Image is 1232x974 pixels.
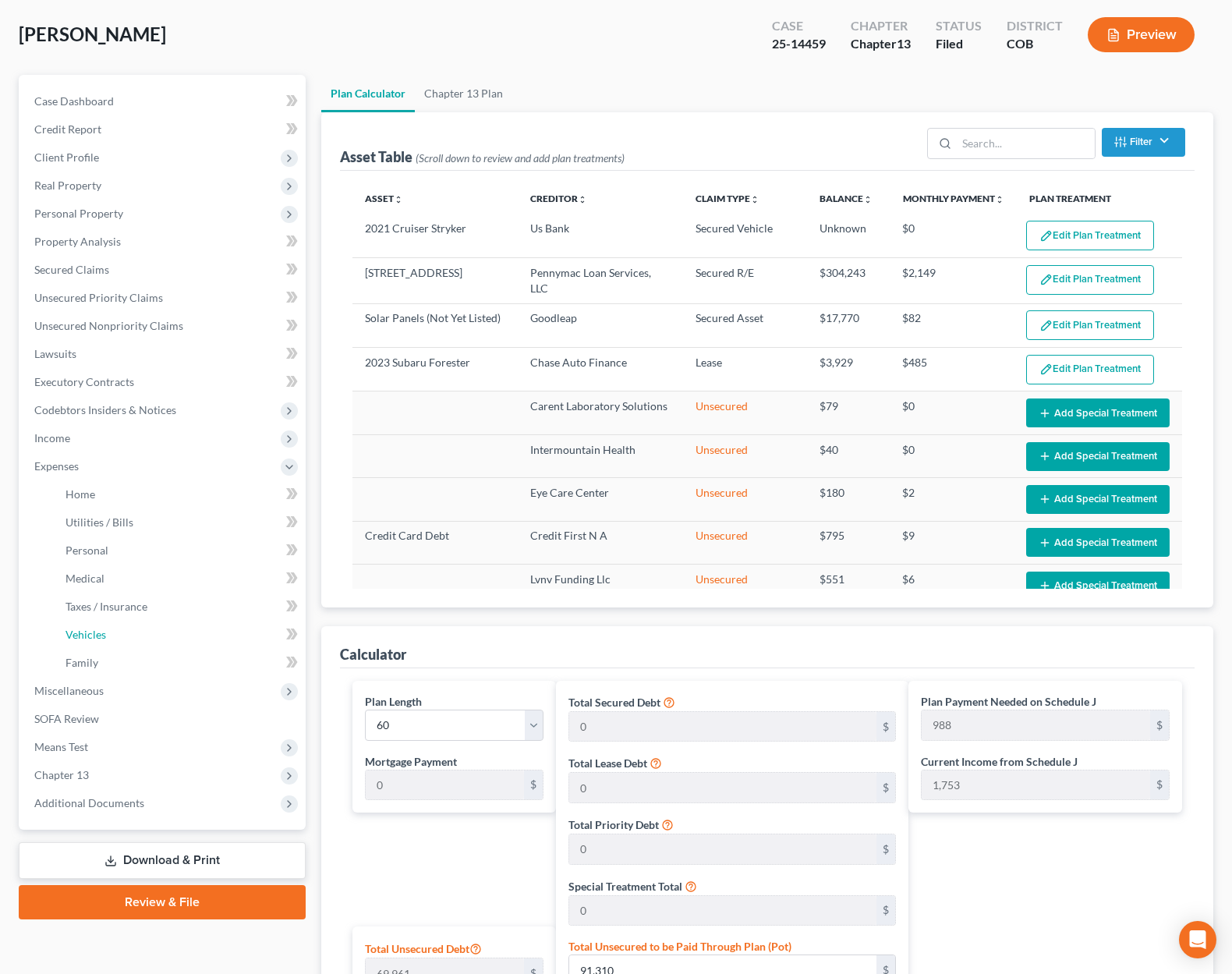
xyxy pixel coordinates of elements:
[53,649,306,677] a: Family
[340,147,625,166] div: Asset Table
[683,434,807,477] td: Unsecured
[366,770,524,800] input: 0.00
[22,340,306,368] a: Lawsuits
[416,151,625,165] span: (Scroll down to review and add plan treatments)
[851,35,911,53] div: Chapter
[65,628,106,641] span: Vehicles
[1026,572,1170,600] button: Add Special Treatment
[876,773,895,802] div: $
[22,705,306,733] a: SOFA Review
[1026,485,1170,514] button: Add Special Treatment
[22,256,306,284] a: Secured Claims
[65,544,108,557] span: Personal
[1026,528,1170,557] button: Add Special Treatment
[1150,770,1169,800] div: $
[807,391,890,434] td: $79
[365,193,403,204] a: Assetunfold_more
[890,391,1014,434] td: $0
[936,35,982,53] div: Filed
[921,753,1078,770] label: Current Income from Schedule J
[876,834,895,864] div: $
[53,565,306,593] a: Medical
[683,348,807,391] td: Lease
[820,193,873,204] a: Balanceunfold_more
[903,193,1004,204] a: Monthly Paymentunfold_more
[696,193,759,204] a: Claim Typeunfold_more
[518,565,683,607] td: Lvnv Funding Llc
[518,391,683,434] td: Carent Laboratory Solutions
[22,228,306,256] a: Property Analysis
[569,896,876,926] input: 0.00
[518,258,683,303] td: Pennymac Loan Services, LLC
[1039,363,1053,376] img: edit-pencil-c1479a1de80d8dea1e2430c2f745a3c6a07e9d7aa2eeffe225670001d78357a8.svg
[530,193,587,204] a: Creditorunfold_more
[340,645,406,664] div: Calculator
[22,312,306,340] a: Unsecured Nonpriority Claims
[568,755,647,771] label: Total Lease Debt
[365,939,482,958] label: Total Unsecured Debt
[34,375,134,388] span: Executory Contracts
[1007,17,1063,35] div: District
[772,35,826,53] div: 25-14459
[568,694,660,710] label: Total Secured Debt
[34,740,88,753] span: Means Test
[415,75,512,112] a: Chapter 13 Plan
[22,284,306,312] a: Unsecured Priority Claims
[34,347,76,360] span: Lawsuits
[807,214,890,258] td: Unknown
[851,17,911,35] div: Chapter
[53,537,306,565] a: Personal
[518,434,683,477] td: Intermountain Health
[34,235,121,248] span: Property Analysis
[807,478,890,521] td: $180
[19,885,306,919] a: Review & File
[890,303,1014,347] td: $82
[34,459,79,473] span: Expenses
[34,431,70,444] span: Income
[1088,17,1195,52] button: Preview
[34,796,144,809] span: Additional Documents
[34,712,99,725] span: SOFA Review
[922,710,1150,740] input: 0.00
[1039,273,1053,286] img: edit-pencil-c1479a1de80d8dea1e2430c2f745a3c6a07e9d7aa2eeffe225670001d78357a8.svg
[922,770,1150,800] input: 0.00
[34,94,114,108] span: Case Dashboard
[1102,128,1185,157] button: Filter
[569,773,876,802] input: 0.00
[1007,35,1063,53] div: COB
[65,487,95,501] span: Home
[321,75,415,112] a: Plan Calculator
[53,508,306,537] a: Utilities / Bills
[890,348,1014,391] td: $485
[1026,355,1154,384] button: Edit Plan Treatment
[53,480,306,508] a: Home
[807,565,890,607] td: $551
[22,87,306,115] a: Case Dashboard
[65,515,133,529] span: Utilities / Bills
[34,768,89,781] span: Chapter 13
[65,656,98,669] span: Family
[1026,442,1170,471] button: Add Special Treatment
[876,712,895,742] div: $
[1026,310,1154,340] button: Edit Plan Treatment
[683,214,807,258] td: Secured Vehicle
[568,878,682,894] label: Special Treatment Total
[352,348,518,391] td: 2023 Subaru Forester
[807,348,890,391] td: $3,929
[578,195,587,204] i: unfold_more
[750,195,759,204] i: unfold_more
[65,572,104,585] span: Medical
[518,303,683,347] td: Goodleap
[22,115,306,143] a: Credit Report
[19,842,306,879] a: Download & Print
[957,129,1095,158] input: Search...
[53,621,306,649] a: Vehicles
[65,600,147,613] span: Taxes / Insurance
[518,348,683,391] td: Chase Auto Finance
[876,896,895,926] div: $
[518,521,683,564] td: Credit First N A
[352,521,518,564] td: Credit Card Debt
[807,521,890,564] td: $795
[19,23,166,45] span: [PERSON_NAME]
[890,478,1014,521] td: $2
